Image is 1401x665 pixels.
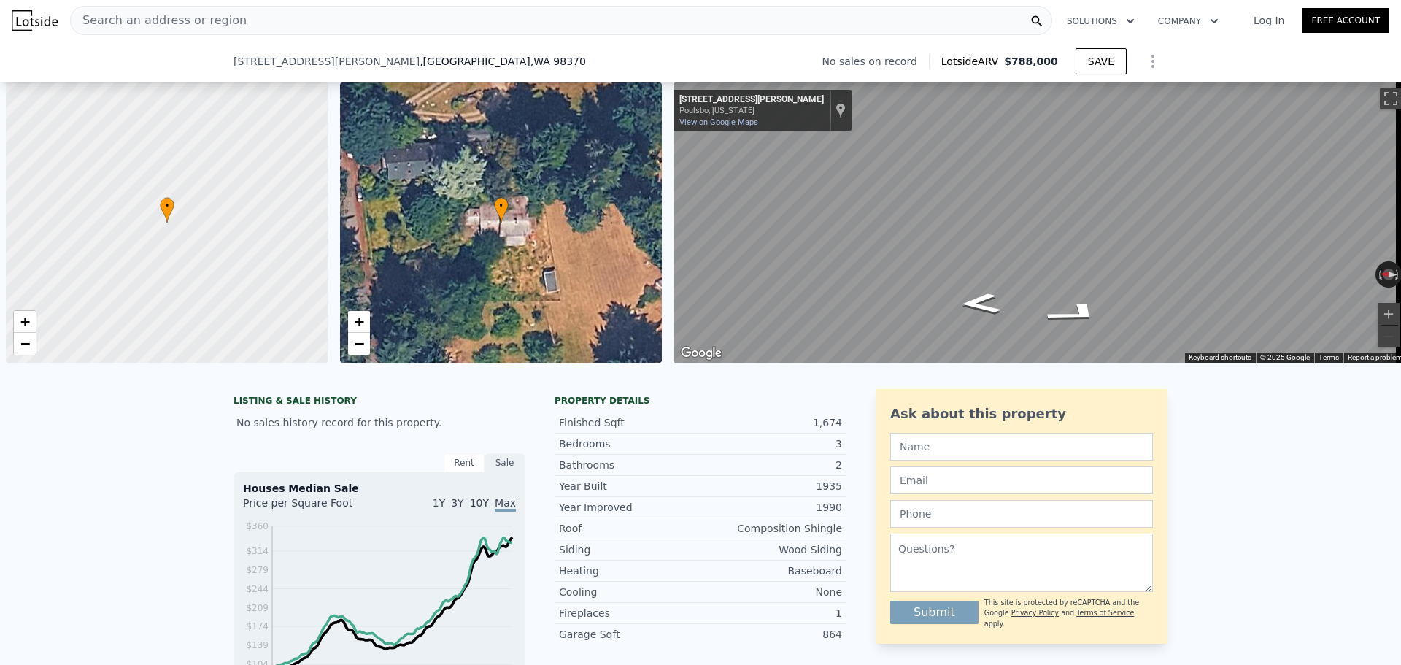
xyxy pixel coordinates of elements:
img: Google [677,344,725,363]
span: , [GEOGRAPHIC_DATA] [420,54,586,69]
div: Fireplaces [559,606,700,620]
span: Lotside ARV [941,54,1004,69]
a: Zoom out [348,333,370,355]
a: Terms (opens in new tab) [1319,353,1339,361]
div: 864 [700,627,842,642]
div: [STREET_ADDRESS][PERSON_NAME] [679,94,824,106]
div: Houses Median Sale [243,481,516,496]
div: Heating [559,564,700,578]
path: Go Southwest, Norum Rd NE [1022,296,1130,330]
div: Ask about this property [890,404,1153,424]
div: Sale [485,453,525,472]
div: Baseboard [700,564,842,578]
span: − [354,334,363,353]
tspan: $139 [246,640,269,650]
span: 1Y [433,497,445,509]
div: Siding [559,542,700,557]
button: Rotate counterclockwise [1375,261,1383,288]
div: Bedrooms [559,437,700,451]
a: View on Google Maps [679,118,758,127]
div: LISTING & SALE HISTORY [233,395,525,410]
div: Year Built [559,479,700,493]
div: 2 [700,458,842,472]
input: Name [890,433,1153,461]
a: Zoom in [14,311,36,333]
div: None [700,585,842,599]
span: 10Y [470,497,489,509]
div: 1935 [700,479,842,493]
span: 3Y [451,497,463,509]
span: + [354,312,363,331]
span: , WA 98370 [530,55,586,67]
button: Show Options [1138,47,1167,76]
button: Keyboard shortcuts [1189,353,1251,363]
div: Roof [559,521,700,536]
span: Max [495,497,516,512]
button: SAVE [1076,48,1127,74]
a: Free Account [1302,8,1389,33]
div: Price per Square Foot [243,496,379,519]
span: © 2025 Google [1260,353,1310,361]
div: Poulsbo, [US_STATE] [679,106,824,115]
tspan: $314 [246,546,269,556]
button: Zoom out [1378,326,1400,347]
span: [STREET_ADDRESS][PERSON_NAME] [233,54,420,69]
span: • [494,199,509,212]
a: Zoom out [14,333,36,355]
a: Log In [1236,13,1302,28]
tspan: $174 [246,621,269,631]
span: Search an address or region [71,12,247,29]
div: No sales history record for this property. [233,410,525,436]
div: • [494,197,509,223]
a: Privacy Policy [1011,609,1059,617]
a: Show location on map [835,102,846,118]
div: 1990 [700,500,842,515]
button: Submit [890,601,979,624]
div: Cooling [559,585,700,599]
input: Email [890,466,1153,494]
a: Terms of Service [1076,609,1134,617]
input: Phone [890,500,1153,528]
img: Lotside [12,10,58,31]
span: • [160,199,174,212]
tspan: $244 [246,584,269,594]
span: $788,000 [1004,55,1058,67]
path: Go North, Norum Rd NE [943,288,1018,318]
div: • [160,197,174,223]
div: This site is protected by reCAPTCHA and the Google and apply. [984,598,1153,629]
a: Zoom in [348,311,370,333]
button: Zoom in [1378,303,1400,325]
tspan: $360 [246,521,269,531]
span: − [20,334,30,353]
div: 3 [700,437,842,451]
div: Bathrooms [559,458,700,472]
div: Year Improved [559,500,700,515]
div: 1,674 [700,415,842,430]
tspan: $209 [246,603,269,613]
div: Garage Sqft [559,627,700,642]
div: No sales on record [822,54,929,69]
button: Solutions [1055,8,1146,34]
a: Open this area in Google Maps (opens a new window) [677,344,725,363]
span: + [20,312,30,331]
div: Wood Siding [700,542,842,557]
tspan: $279 [246,565,269,575]
button: Company [1146,8,1230,34]
div: Composition Shingle [700,521,842,536]
div: Finished Sqft [559,415,700,430]
div: Property details [555,395,846,407]
div: 1 [700,606,842,620]
div: Rent [444,453,485,472]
